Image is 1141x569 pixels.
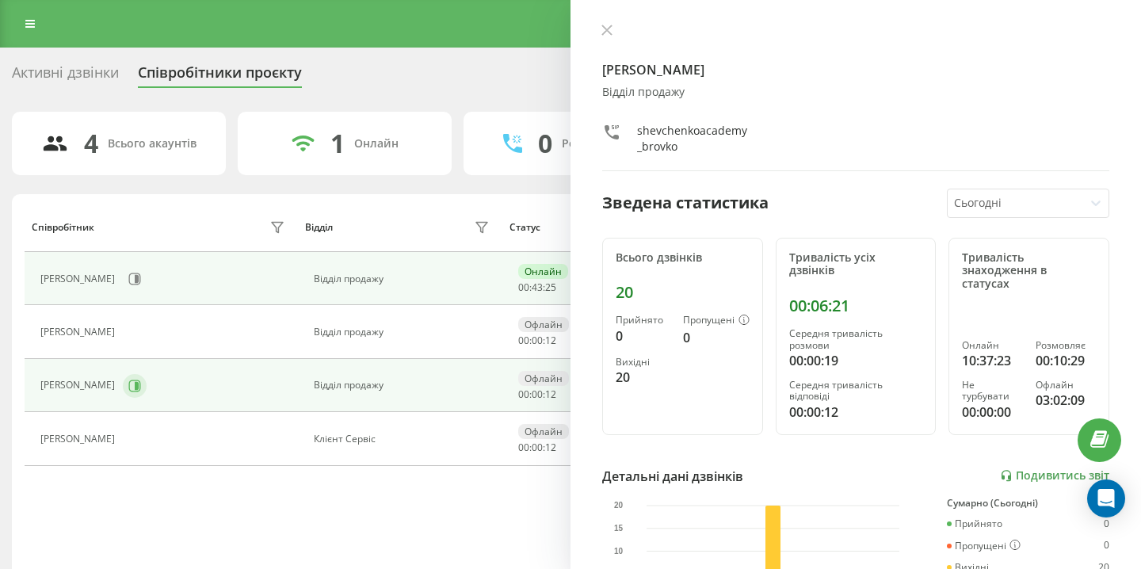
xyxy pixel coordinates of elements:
div: Відділ продажу [314,380,494,391]
span: 12 [545,334,556,347]
span: 00 [518,334,529,347]
span: 43 [532,281,543,294]
div: 0 [616,327,670,346]
div: : : [518,389,556,400]
div: Клієнт Сервіс [314,433,494,445]
div: Прийнято [947,518,1002,529]
span: 12 [545,388,556,401]
div: 00:06:21 [789,296,923,315]
div: 20 [616,283,750,302]
div: 0 [1104,518,1109,529]
div: 20 [616,368,670,387]
text: 10 [614,546,624,555]
div: 00:00:12 [789,403,923,422]
div: Офлайн [518,424,569,439]
div: Співробітник [32,222,94,233]
span: 12 [545,441,556,454]
div: Сумарно (Сьогодні) [947,498,1109,509]
div: [PERSON_NAME] [40,380,119,391]
div: Статус [509,222,540,233]
div: : : [518,282,556,293]
div: Зведена статистика [602,191,769,215]
div: Розмовляють [562,137,639,151]
span: 00 [532,441,543,454]
div: Розмовляє [1036,340,1096,351]
span: 00 [518,388,529,401]
div: Тривалість усіх дзвінків [789,251,923,278]
div: 1 [330,128,345,158]
div: Open Intercom Messenger [1087,479,1125,517]
div: Офлайн [1036,380,1096,391]
div: [PERSON_NAME] [40,273,119,284]
div: [PERSON_NAME] [40,327,119,338]
div: Пропущені [683,315,750,327]
div: Співробітники проєкту [138,64,302,89]
div: Офлайн [518,317,569,332]
div: 0 [683,328,750,347]
span: 00 [532,388,543,401]
div: Відділ продажу [314,273,494,284]
span: 00 [518,281,529,294]
div: Онлайн [518,264,568,279]
div: Не турбувати [962,380,1022,403]
div: Відділ продажу [314,327,494,338]
div: 0 [1104,540,1109,552]
text: 20 [614,501,624,510]
div: Офлайн [518,371,569,386]
h4: [PERSON_NAME] [602,60,1109,79]
div: : : [518,335,556,346]
div: Середня тривалість відповіді [789,380,923,403]
div: 00:10:29 [1036,351,1096,370]
div: Відділ [305,222,333,233]
div: Онлайн [962,340,1022,351]
div: Пропущені [947,540,1021,552]
div: Всього акаунтів [108,137,197,151]
div: Середня тривалість розмови [789,328,923,351]
div: shevchenkoacademy_brovko [637,123,750,155]
div: Вихідні [616,357,670,368]
div: Онлайн [354,137,399,151]
div: 00:00:00 [962,403,1022,422]
div: 00:00:19 [789,351,923,370]
a: Подивитись звіт [1000,469,1109,483]
div: 0 [538,128,552,158]
span: 00 [532,334,543,347]
div: 10:37:23 [962,351,1022,370]
div: Тривалість знаходження в статусах [962,251,1096,291]
div: 4 [84,128,98,158]
div: Прийнято [616,315,670,326]
div: Детальні дані дзвінків [602,467,743,486]
span: 00 [518,441,529,454]
div: [PERSON_NAME] [40,433,119,445]
div: : : [518,442,556,453]
div: Активні дзвінки [12,64,119,89]
div: 03:02:09 [1036,391,1096,410]
div: Відділ продажу [602,86,1109,99]
text: 15 [614,524,624,533]
span: 25 [545,281,556,294]
div: Всього дзвінків [616,251,750,265]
